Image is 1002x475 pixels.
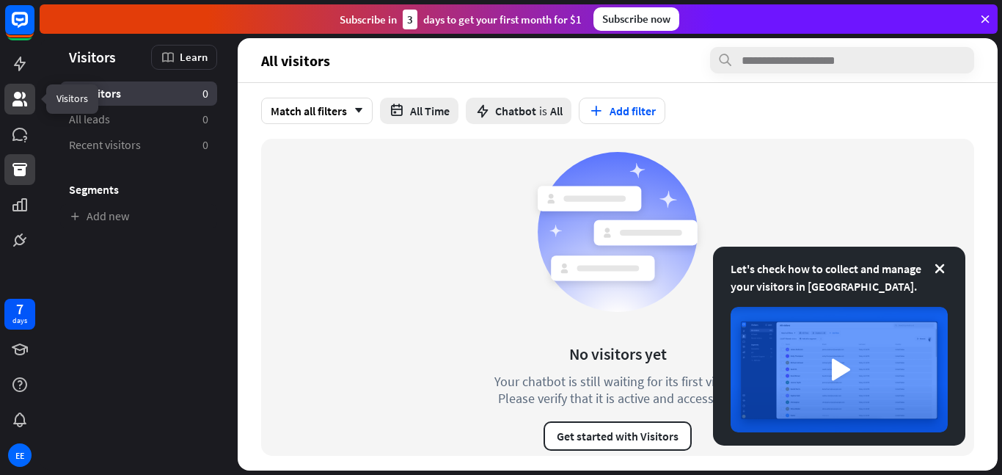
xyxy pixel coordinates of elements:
span: All visitors [69,86,121,101]
aside: 0 [202,137,208,153]
span: is [539,104,547,118]
div: days [12,316,27,326]
div: Match all filters [261,98,373,124]
a: 7 days [4,299,35,330]
span: All visitors [261,52,330,69]
a: Recent visitors 0 [60,133,217,157]
button: Get started with Visitors [544,421,692,451]
div: EE [8,443,32,467]
span: Recent visitors [69,137,141,153]
span: Visitors [69,48,116,65]
button: Add filter [579,98,665,124]
a: All leads 0 [60,107,217,131]
span: All leads [69,112,110,127]
a: Add new [60,204,217,228]
img: image [731,307,948,432]
div: 7 [16,302,23,316]
aside: 0 [202,112,208,127]
span: Chatbot [495,104,536,118]
div: Let's check how to collect and manage your visitors in [GEOGRAPHIC_DATA]. [731,260,948,295]
h3: Segments [60,182,217,197]
div: Subscribe now [593,7,679,31]
button: Open LiveChat chat widget [12,6,56,50]
i: arrow_down [347,106,363,115]
div: 3 [403,10,417,29]
div: No visitors yet [569,344,667,364]
span: All [550,104,563,118]
span: Learn [180,50,208,64]
div: Your chatbot is still waiting for its first visitor. Please verify that it is active and accessible. [467,373,768,407]
aside: 0 [202,86,208,101]
button: All Time [380,98,458,124]
div: Subscribe in days to get your first month for $1 [340,10,582,29]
